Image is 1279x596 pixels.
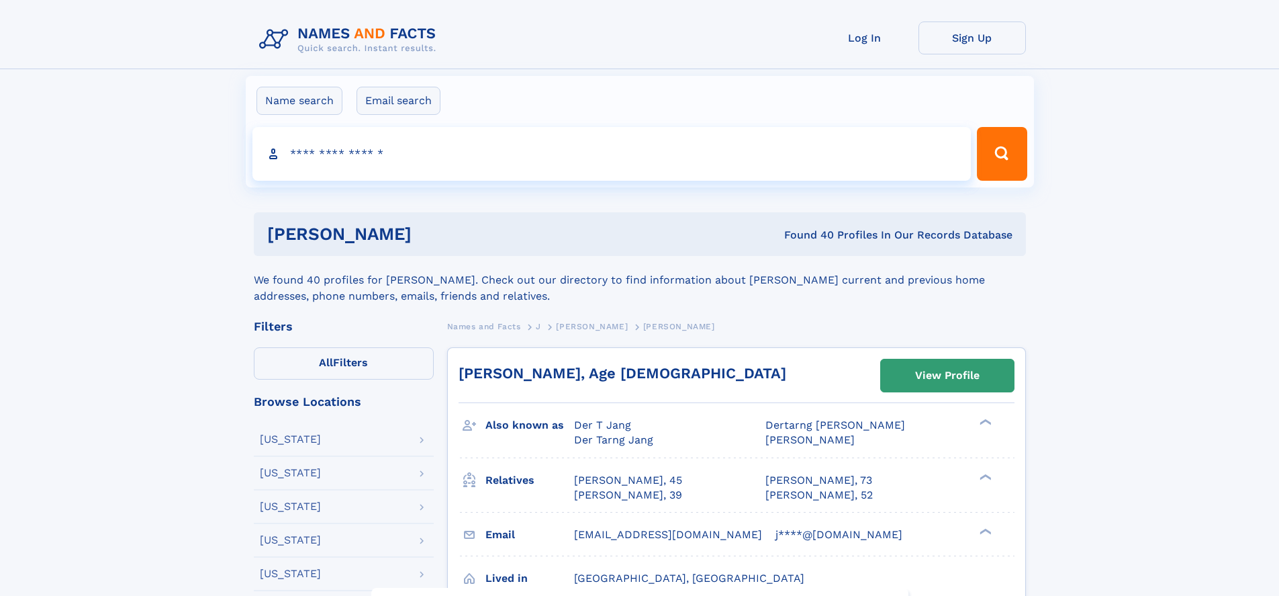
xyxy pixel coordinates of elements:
[260,434,321,445] div: [US_STATE]
[574,419,631,431] span: Der T Jang
[357,87,440,115] label: Email search
[976,472,992,481] div: ❯
[260,568,321,579] div: [US_STATE]
[260,535,321,546] div: [US_STATE]
[260,468,321,478] div: [US_STATE]
[254,321,434,333] div: Filters
[765,488,873,503] a: [PERSON_NAME], 52
[254,347,434,380] label: Filters
[976,418,992,427] div: ❯
[319,356,333,369] span: All
[256,87,342,115] label: Name search
[811,22,918,54] a: Log In
[447,318,521,335] a: Names and Facts
[977,127,1027,181] button: Search Button
[267,226,598,243] h1: [PERSON_NAME]
[260,501,321,512] div: [US_STATE]
[254,396,434,408] div: Browse Locations
[881,359,1014,392] a: View Profile
[915,360,980,391] div: View Profile
[976,527,992,536] div: ❯
[459,365,786,382] a: [PERSON_NAME], Age [DEMOGRAPHIC_DATA]
[254,22,447,58] img: Logo Names and Facts
[485,414,574,437] h3: Also known as
[574,473,682,488] a: [PERSON_NAME], 45
[536,318,541,335] a: J
[765,419,905,431] span: Dertarng [PERSON_NAME]
[765,473,872,488] a: [PERSON_NAME], 73
[556,322,628,331] span: [PERSON_NAME]
[574,528,762,541] span: [EMAIL_ADDRESS][DOMAIN_NAME]
[765,433,855,446] span: [PERSON_NAME]
[574,488,682,503] a: [PERSON_NAME], 39
[254,256,1026,304] div: We found 40 profiles for [PERSON_NAME]. Check out our directory to find information about [PERSON...
[485,567,574,590] h3: Lived in
[252,127,972,181] input: search input
[536,322,541,331] span: J
[574,572,804,585] span: [GEOGRAPHIC_DATA], [GEOGRAPHIC_DATA]
[556,318,628,335] a: [PERSON_NAME]
[485,469,574,492] h3: Relatives
[918,22,1026,54] a: Sign Up
[485,523,574,546] h3: Email
[574,433,653,446] span: Der Tarng Jang
[643,322,715,331] span: [PERSON_NAME]
[598,228,1012,243] div: Found 40 Profiles In Our Records Database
